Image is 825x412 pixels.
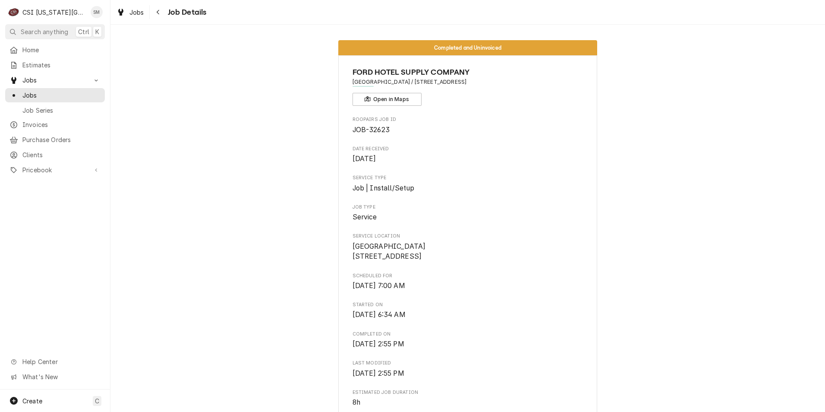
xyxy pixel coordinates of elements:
span: [DATE] [353,155,376,163]
span: Estimates [22,60,101,70]
span: Home [22,45,101,54]
span: Jobs [22,91,101,100]
span: Date Received [353,146,583,152]
span: Invoices [22,120,101,129]
span: Address [353,78,583,86]
span: Roopairs Job ID [353,116,583,123]
span: Service [353,213,377,221]
a: Purchase Orders [5,133,105,147]
a: Jobs [5,88,105,102]
span: Date Received [353,154,583,164]
div: Last Modified [353,360,583,378]
a: Go to Pricebook [5,163,105,177]
span: Service Location [353,233,583,240]
div: CSI Kansas City's Avatar [8,6,20,18]
div: Date Received [353,146,583,164]
span: Estimated Job Duration [353,389,583,396]
span: C [95,396,99,406]
span: [DATE] 2:55 PM [353,369,404,377]
span: Pricebook [22,165,88,174]
button: Search anythingCtrlK [5,24,105,39]
div: Sean Mckelvey's Avatar [91,6,103,18]
a: Estimates [5,58,105,72]
span: Job Type [353,204,583,211]
div: SM [91,6,103,18]
span: K [95,27,99,36]
a: Home [5,43,105,57]
span: Scheduled For [353,281,583,291]
span: Job | Install/Setup [353,184,415,192]
span: [DATE] 7:00 AM [353,282,405,290]
a: Go to What's New [5,370,105,384]
span: Service Type [353,183,583,193]
div: C [8,6,20,18]
div: Job Type [353,204,583,222]
span: Job Series [22,106,101,115]
span: Jobs [129,8,144,17]
span: [GEOGRAPHIC_DATA] [STREET_ADDRESS] [353,242,426,261]
div: Completed On [353,331,583,349]
div: Roopairs Job ID [353,116,583,135]
span: Create [22,397,42,405]
div: Service Location [353,233,583,262]
span: Job Details [165,6,207,18]
span: Help Center [22,357,100,366]
a: Invoices [5,117,105,132]
span: Job Type [353,212,583,222]
a: Jobs [113,5,148,19]
span: Completed and Uninvoiced [434,45,501,51]
span: Service Location [353,241,583,262]
span: Service Type [353,174,583,181]
span: [DATE] 2:55 PM [353,340,404,348]
span: Search anything [21,27,68,36]
span: Scheduled For [353,273,583,279]
span: Completed On [353,331,583,338]
a: Job Series [5,103,105,117]
span: Clients [22,150,101,159]
span: What's New [22,372,100,381]
span: Roopairs Job ID [353,125,583,135]
span: Started On [353,301,583,308]
a: Go to Jobs [5,73,105,87]
div: Client Information [353,67,583,106]
button: Navigate back [151,5,165,19]
span: Jobs [22,76,88,85]
span: Name [353,67,583,78]
span: Purchase Orders [22,135,101,144]
span: Ctrl [78,27,89,36]
span: Completed On [353,339,583,349]
span: Started On [353,310,583,320]
div: Started On [353,301,583,320]
div: Scheduled For [353,273,583,291]
button: Open in Maps [353,93,422,106]
div: Service Type [353,174,583,193]
span: [DATE] 6:34 AM [353,311,406,319]
span: Last Modified [353,368,583,379]
span: JOB-32623 [353,126,390,134]
div: CSI [US_STATE][GEOGRAPHIC_DATA] [22,8,86,17]
div: Status [338,40,597,55]
span: 8h [353,398,360,406]
div: Estimated Job Duration [353,389,583,408]
a: Go to Help Center [5,355,105,369]
span: Last Modified [353,360,583,367]
a: Clients [5,148,105,162]
span: Estimated Job Duration [353,397,583,408]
